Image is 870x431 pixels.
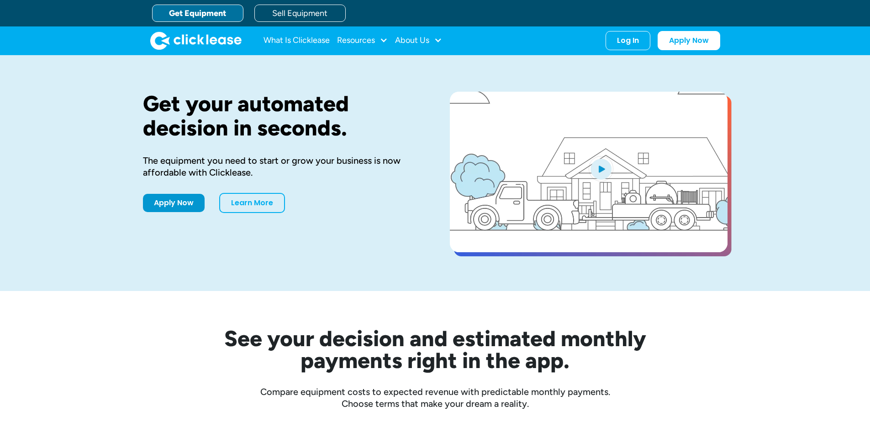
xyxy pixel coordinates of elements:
[617,36,639,45] div: Log In
[152,5,243,22] a: Get Equipment
[658,31,720,50] a: Apply Now
[179,327,691,371] h2: See your decision and estimated monthly payments right in the app.
[219,193,285,213] a: Learn More
[337,31,388,50] div: Resources
[450,92,728,252] a: open lightbox
[254,5,346,22] a: Sell Equipment
[143,194,205,212] a: Apply Now
[395,31,442,50] div: About Us
[264,31,330,50] a: What Is Clicklease
[150,31,242,50] a: home
[143,155,421,178] div: The equipment you need to start or grow your business is now affordable with Clicklease.
[589,156,613,182] img: Blue play button logo on a light blue circular background
[150,31,242,50] img: Clicklease logo
[143,92,421,140] h1: Get your automated decision in seconds.
[143,386,728,410] div: Compare equipment costs to expected revenue with predictable monthly payments. Choose terms that ...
